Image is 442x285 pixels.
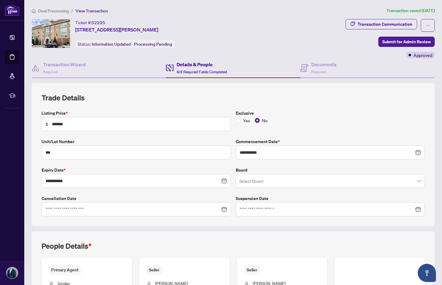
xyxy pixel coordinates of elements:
[311,61,336,68] h4: Documents
[42,167,231,173] label: Expiry Date
[75,40,174,48] div: Status:
[46,121,48,127] span: $
[426,23,430,28] span: ellipsis
[42,241,92,251] h2: People Details
[75,26,158,33] span: [STREET_ADDRESS][PERSON_NAME]
[92,20,105,25] span: 52225
[311,70,326,74] span: Required
[241,117,252,124] span: Yes
[386,7,435,14] article: Transaction saved [DATE]
[92,41,172,47] span: Information Updated - Processing Pending
[32,9,36,13] span: home
[42,93,425,103] h2: Trade Details
[413,52,432,58] span: Approved
[5,5,19,16] img: logo
[418,264,436,282] button: Open asap
[43,70,58,74] span: Required
[42,195,231,202] label: Cancellation Date
[75,19,105,26] div: Ticket #:
[382,37,431,47] span: Submit for Admin Review
[244,265,260,275] span: Seller
[358,19,412,29] div: Transaction Communication
[42,110,231,116] label: Listing Price
[76,8,108,14] span: View Transaction
[71,7,73,14] li: /
[49,265,81,275] span: Primary Agent
[236,167,425,173] label: Board
[346,19,417,29] button: Transaction Communication
[236,195,425,202] label: Suspension Date
[43,61,86,68] h4: Transaction Wizard
[147,265,162,275] span: Seller
[378,37,435,47] button: Submit for Admin Review
[177,70,227,74] span: 4/4 Required Fields Completed
[236,110,425,116] label: Exclusive
[38,8,69,14] span: Deal Processing
[236,138,425,145] label: Commencement Date
[6,267,18,279] img: Profile Icon
[260,117,270,124] span: No
[32,19,70,48] img: IMG-C12386001_1.jpg
[42,138,231,145] label: Unit/Lot Number
[177,61,227,68] h4: Details & People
